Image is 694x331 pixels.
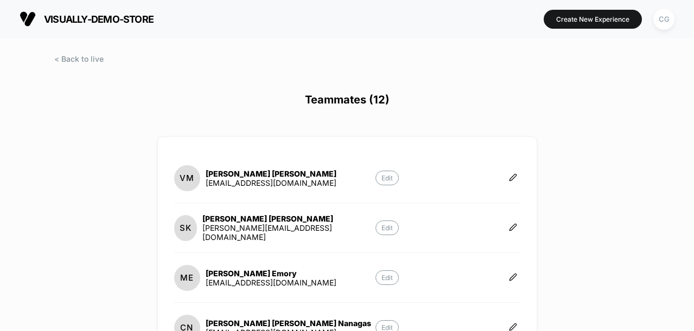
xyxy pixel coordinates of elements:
[544,10,642,29] button: Create New Experience
[206,178,336,187] div: [EMAIL_ADDRESS][DOMAIN_NAME]
[375,171,399,185] p: Edit
[650,8,678,30] button: CG
[653,9,674,30] div: CG
[180,272,194,283] p: ME
[375,220,399,235] p: Edit
[180,223,192,233] p: SK
[206,319,371,328] div: [PERSON_NAME] [PERSON_NAME] Nanagas
[206,269,336,278] div: [PERSON_NAME] Emory
[180,173,194,183] p: VM
[202,214,375,223] div: [PERSON_NAME] [PERSON_NAME]
[20,11,36,27] img: Visually logo
[206,169,336,178] div: [PERSON_NAME] [PERSON_NAME]
[44,14,154,25] span: visually-demo-store
[375,270,399,285] p: Edit
[16,10,157,28] button: visually-demo-store
[202,223,375,242] div: [PERSON_NAME][EMAIL_ADDRESS][DOMAIN_NAME]
[206,278,336,287] div: [EMAIL_ADDRESS][DOMAIN_NAME]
